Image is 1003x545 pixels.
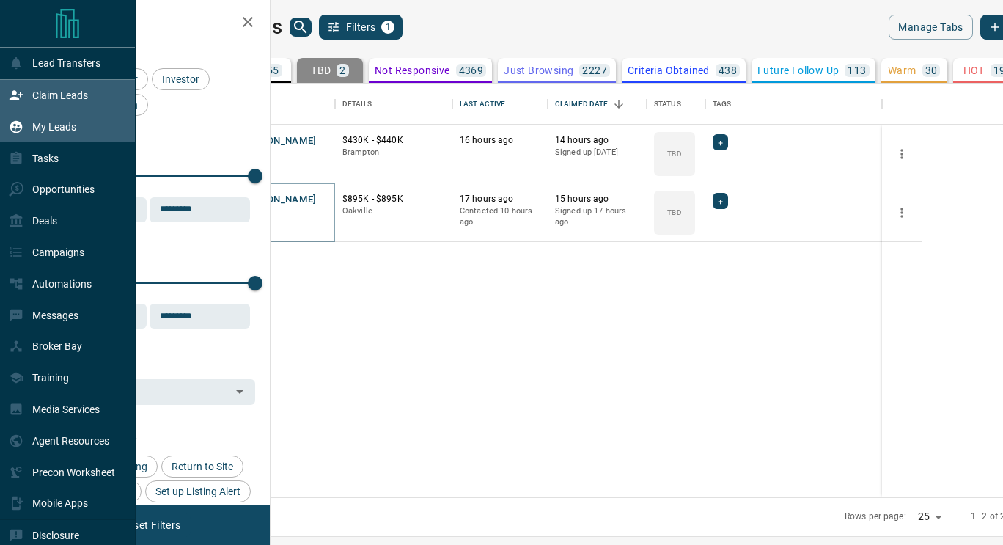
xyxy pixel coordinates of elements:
[339,65,345,76] p: 2
[240,193,317,207] button: [PERSON_NAME]
[891,143,913,165] button: more
[667,207,681,218] p: TBD
[342,205,445,217] p: Oakville
[719,65,737,76] p: 438
[555,84,609,125] div: Claimed Date
[342,134,445,147] p: $430K - $440K
[889,15,972,40] button: Manage Tabs
[555,134,639,147] p: 14 hours ago
[912,506,947,527] div: 25
[319,15,403,40] button: Filters1
[240,134,317,148] button: [PERSON_NAME]
[157,73,205,85] span: Investor
[713,84,732,125] div: Tags
[705,84,882,125] div: Tags
[925,65,938,76] p: 30
[166,461,238,472] span: Return to Site
[891,202,913,224] button: more
[555,205,639,228] p: Signed up 17 hours ago
[145,480,251,502] div: Set up Listing Alert
[582,65,607,76] p: 2227
[47,15,255,32] h2: Filters
[555,193,639,205] p: 15 hours ago
[459,65,484,76] p: 4369
[290,18,312,37] button: search button
[342,147,445,158] p: Brampton
[718,135,723,150] span: +
[232,84,335,125] div: Name
[848,65,866,76] p: 113
[152,68,210,90] div: Investor
[342,193,445,205] p: $895K - $895K
[609,94,629,114] button: Sort
[718,194,723,208] span: +
[460,205,540,228] p: Contacted 10 hours ago
[555,147,639,158] p: Signed up [DATE]
[628,65,710,76] p: Criteria Obtained
[667,148,681,159] p: TBD
[548,84,647,125] div: Claimed Date
[161,456,243,478] div: Return to Site
[845,511,906,523] p: Rows per page:
[963,65,985,76] p: HOT
[335,84,452,125] div: Details
[713,193,728,209] div: +
[713,134,728,150] div: +
[311,65,331,76] p: TBD
[888,65,916,76] p: Warm
[150,486,246,497] span: Set up Listing Alert
[229,381,250,402] button: Open
[342,84,372,125] div: Details
[647,84,705,125] div: Status
[383,22,393,32] span: 1
[757,65,839,76] p: Future Follow Up
[452,84,548,125] div: Last Active
[375,65,450,76] p: Not Responsive
[460,84,505,125] div: Last Active
[460,193,540,205] p: 17 hours ago
[504,65,573,76] p: Just Browsing
[111,513,190,538] button: Reset Filters
[654,84,681,125] div: Status
[460,134,540,147] p: 16 hours ago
